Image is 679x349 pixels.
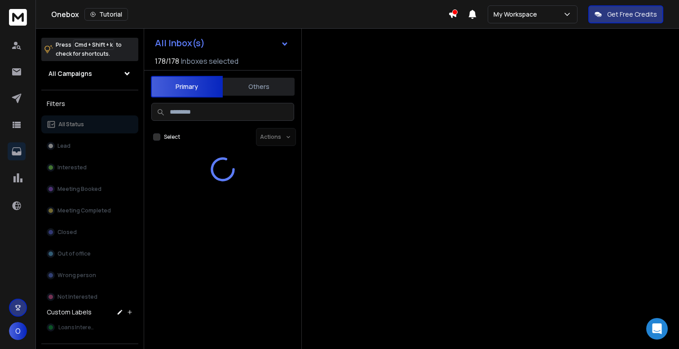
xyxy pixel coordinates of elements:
button: Others [223,77,295,97]
span: 178 / 178 [155,56,179,66]
button: All Inbox(s) [148,34,296,52]
button: Primary [151,76,223,97]
label: Select [164,133,180,141]
button: Tutorial [84,8,128,21]
h3: Filters [41,97,138,110]
h3: Inboxes selected [181,56,238,66]
div: Open Intercom Messenger [646,318,668,340]
p: Press to check for shortcuts. [56,40,122,58]
button: All Campaigns [41,65,138,83]
h1: All Campaigns [48,69,92,78]
h3: Custom Labels [47,308,92,317]
span: Cmd + Shift + k [73,40,114,50]
p: My Workspace [494,10,541,19]
button: O [9,322,27,340]
p: Get Free Credits [607,10,657,19]
button: Get Free Credits [588,5,663,23]
h1: All Inbox(s) [155,39,205,48]
div: Onebox [51,8,448,21]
